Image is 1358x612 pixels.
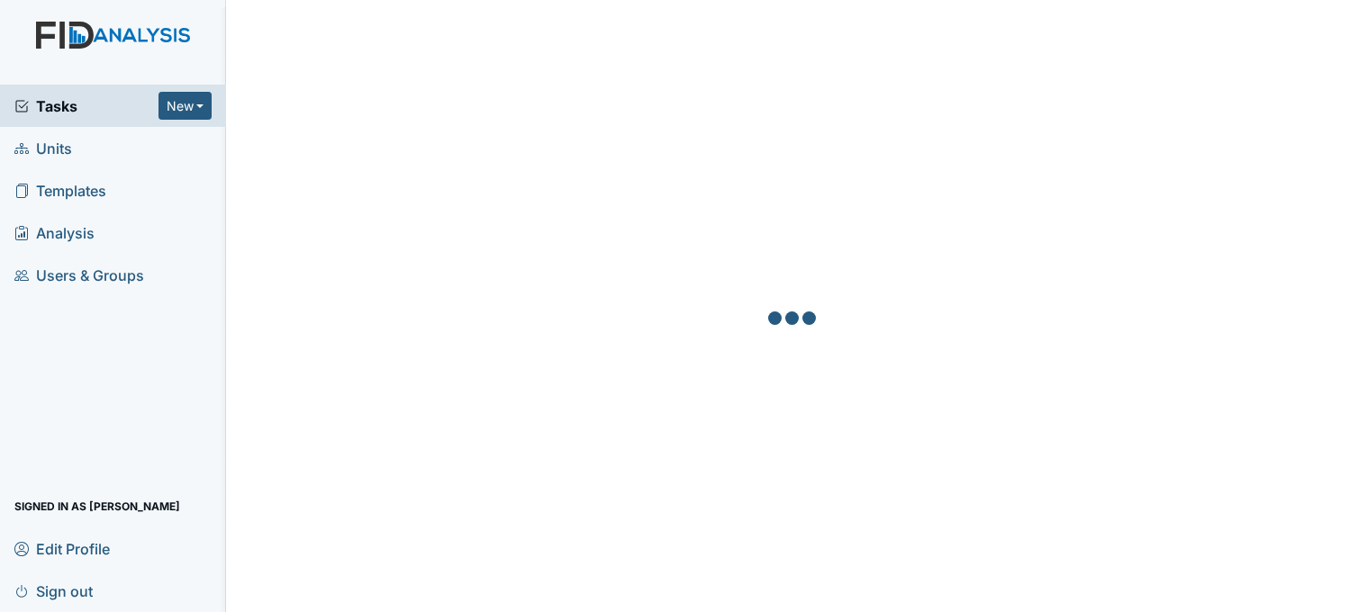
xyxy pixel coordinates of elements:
[14,176,106,204] span: Templates
[14,95,158,117] a: Tasks
[158,92,213,120] button: New
[14,261,144,289] span: Users & Groups
[14,577,93,605] span: Sign out
[14,492,180,520] span: Signed in as [PERSON_NAME]
[14,219,95,247] span: Analysis
[14,535,110,562] span: Edit Profile
[14,134,72,162] span: Units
